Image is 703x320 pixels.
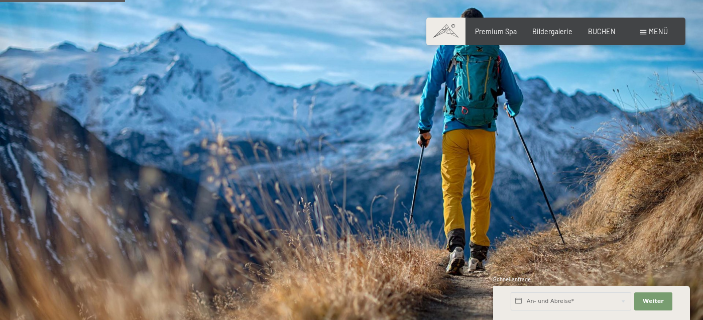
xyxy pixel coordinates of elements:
button: Weiter [634,292,672,310]
span: Schnellanfrage [493,276,531,282]
span: Menü [649,27,668,36]
a: BUCHEN [588,27,616,36]
span: Weiter [643,297,664,305]
a: Premium Spa [475,27,517,36]
a: Bildergalerie [532,27,572,36]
